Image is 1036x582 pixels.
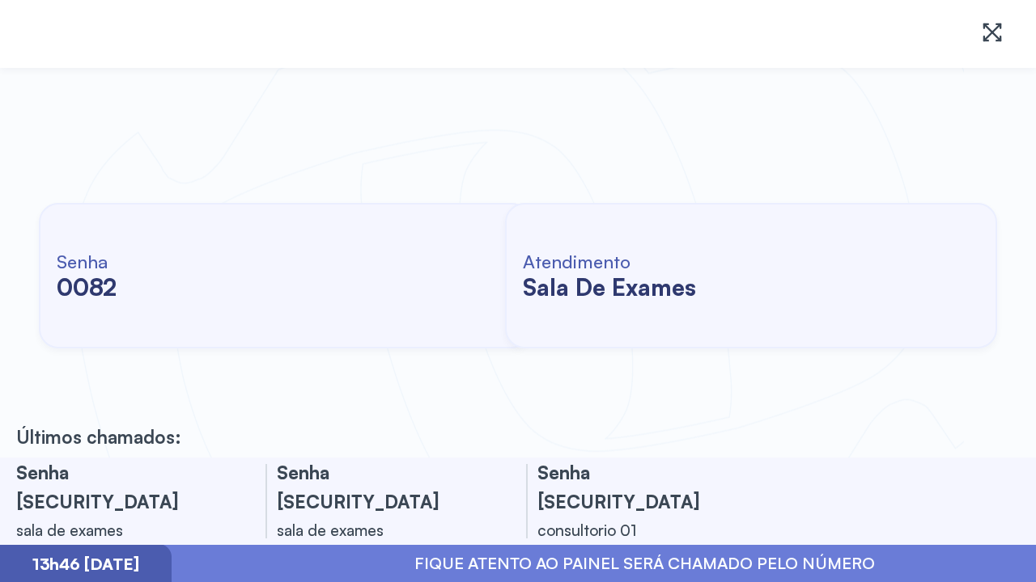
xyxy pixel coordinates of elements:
h3: Senha [SECURITY_DATA] [16,458,227,516]
h3: Senha [SECURITY_DATA] [537,458,748,516]
h6: Atendimento [523,250,696,272]
img: Logotipo do estabelecimento [26,13,207,55]
div: sala de exames [277,516,487,545]
div: sala de exames [16,516,227,545]
h6: Senha [57,250,117,272]
h2: sala de exames [523,272,696,302]
p: Últimos chamados: [16,425,181,448]
h2: 0082 [57,272,117,302]
h3: Senha [SECURITY_DATA] [277,458,487,516]
div: consultorio 01 [537,516,748,545]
